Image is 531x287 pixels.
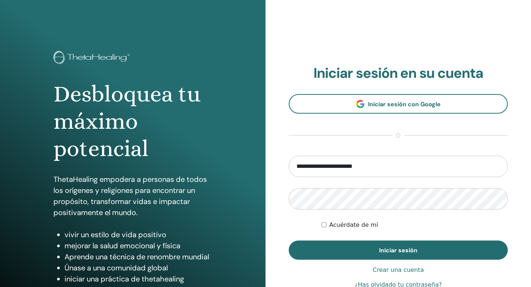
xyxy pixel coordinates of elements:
font: Iniciar sesión con Google [368,100,441,108]
a: Crear una cuenta [373,266,424,274]
font: Desbloquea tu máximo potencial [53,81,201,162]
font: Iniciar sesión en su cuenta [313,64,483,82]
font: vivir un estilo de vida positivo [65,230,166,239]
font: Acuérdate de mí [329,221,378,228]
div: Mantenerme autenticado indefinidamente o hasta que cierre sesión manualmente [322,221,508,229]
font: ThetaHealing empodera a personas de todos los orígenes y religiones para encontrar un propósito, ... [53,174,207,217]
font: iniciar una práctica de thetahealing [65,274,184,284]
font: o [396,132,400,139]
font: mejorar la salud emocional y física [65,241,180,250]
font: Iniciar sesión [379,246,417,254]
font: Crear una cuenta [373,266,424,273]
a: Iniciar sesión con Google [289,94,508,114]
button: Iniciar sesión [289,241,508,260]
font: Aprende una técnica de renombre mundial [65,252,209,262]
font: Únase a una comunidad global [65,263,168,273]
